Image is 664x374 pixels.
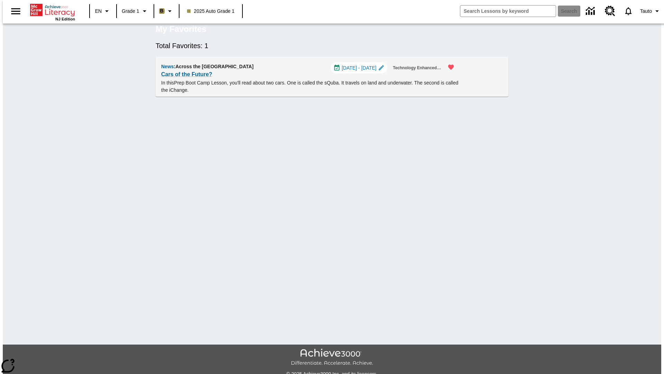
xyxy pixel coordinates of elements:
[390,62,445,74] button: Technology Enhanced Item
[637,5,664,17] button: Profile/Settings
[119,5,151,17] button: Grade: Grade 1, Select a grade
[161,79,459,94] p: In this
[156,24,206,35] h5: My Favorites
[30,3,75,17] a: Home
[601,2,619,20] a: Resource Center, Will open in new tab
[161,64,174,69] span: News
[342,64,377,72] span: [DATE] - [DATE]
[95,8,102,15] span: EN
[156,5,177,17] button: Boost Class color is light brown. Change class color
[393,64,442,72] span: Technology Enhanced Item
[443,60,459,75] button: Remove from Favorites
[161,70,212,79] a: Cars of the Future?
[30,2,75,21] div: Home
[619,2,637,20] a: Notifications
[174,64,254,69] span: : Across the [GEOGRAPHIC_DATA]
[187,8,235,15] span: 2025 Auto Grade 1
[156,40,508,51] h6: Total Favorites: 1
[160,7,164,15] span: B
[460,6,556,17] input: search field
[92,5,114,17] button: Language: EN, Select a language
[122,8,139,15] span: Grade 1
[640,8,652,15] span: Tauto
[582,2,601,21] a: Data Center
[291,349,373,366] img: Achieve3000 Differentiate Accelerate Achieve
[55,17,75,21] span: NJ Edition
[6,1,26,21] button: Open side menu
[331,62,387,73] div: Jul 01 - Aug 01 Choose Dates
[161,80,458,93] testabrev: Prep Boot Camp Lesson, you'll read about two cars. One is called the sQuba. It travels on land an...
